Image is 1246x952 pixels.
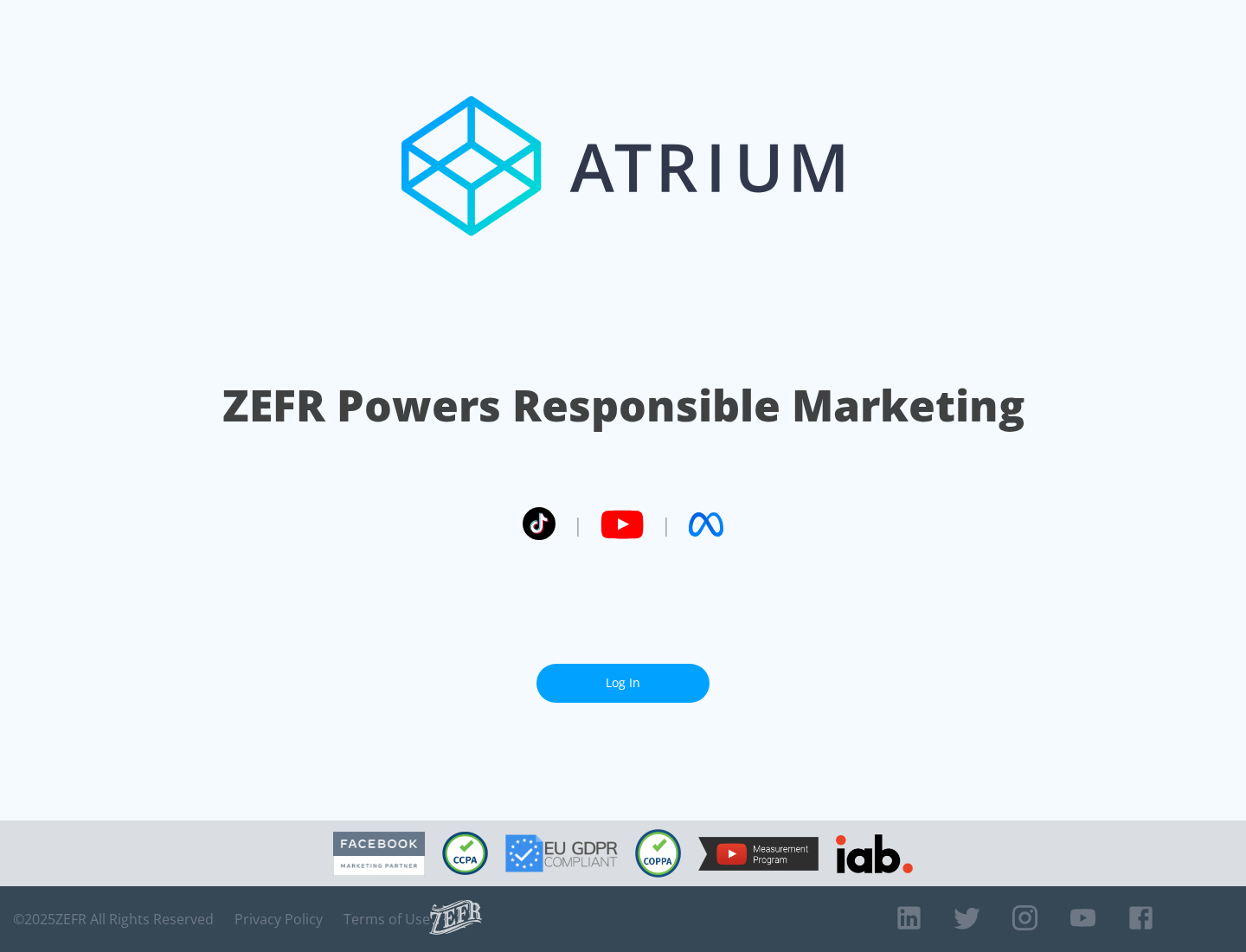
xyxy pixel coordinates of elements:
span: © 2025 ZEFR All Rights Reserved [13,910,214,928]
img: COPPA Compliant [635,829,681,878]
span: | [661,511,671,537]
a: Log In [536,664,710,703]
img: GDPR Compliant [505,834,618,872]
a: Privacy Policy [234,910,323,928]
img: CCPA Compliant [442,832,488,875]
img: IAB [836,834,913,873]
img: Facebook Marketing Partner [333,832,425,876]
img: YouTube Measurement Program [698,837,819,871]
span: | [573,511,583,537]
a: Terms of Use [344,910,430,928]
h1: ZEFR Powers Responsible Marketing [222,376,1024,435]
